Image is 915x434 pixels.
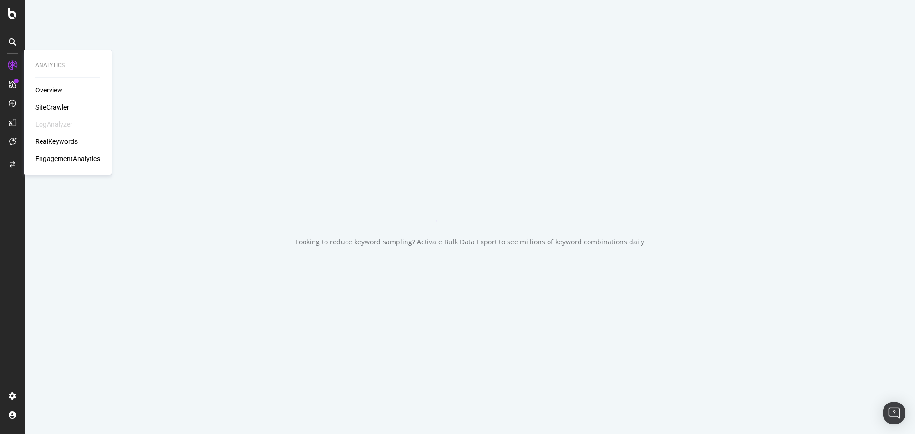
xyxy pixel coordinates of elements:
a: EngagementAnalytics [35,154,100,163]
div: LogAnalyzer [35,120,72,129]
div: Looking to reduce keyword sampling? Activate Bulk Data Export to see millions of keyword combinat... [295,237,644,247]
div: Open Intercom Messenger [883,402,905,424]
a: RealKeywords [35,137,78,146]
div: animation [436,188,504,222]
a: SiteCrawler [35,102,69,112]
div: Analytics [35,61,100,70]
a: Overview [35,85,62,95]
